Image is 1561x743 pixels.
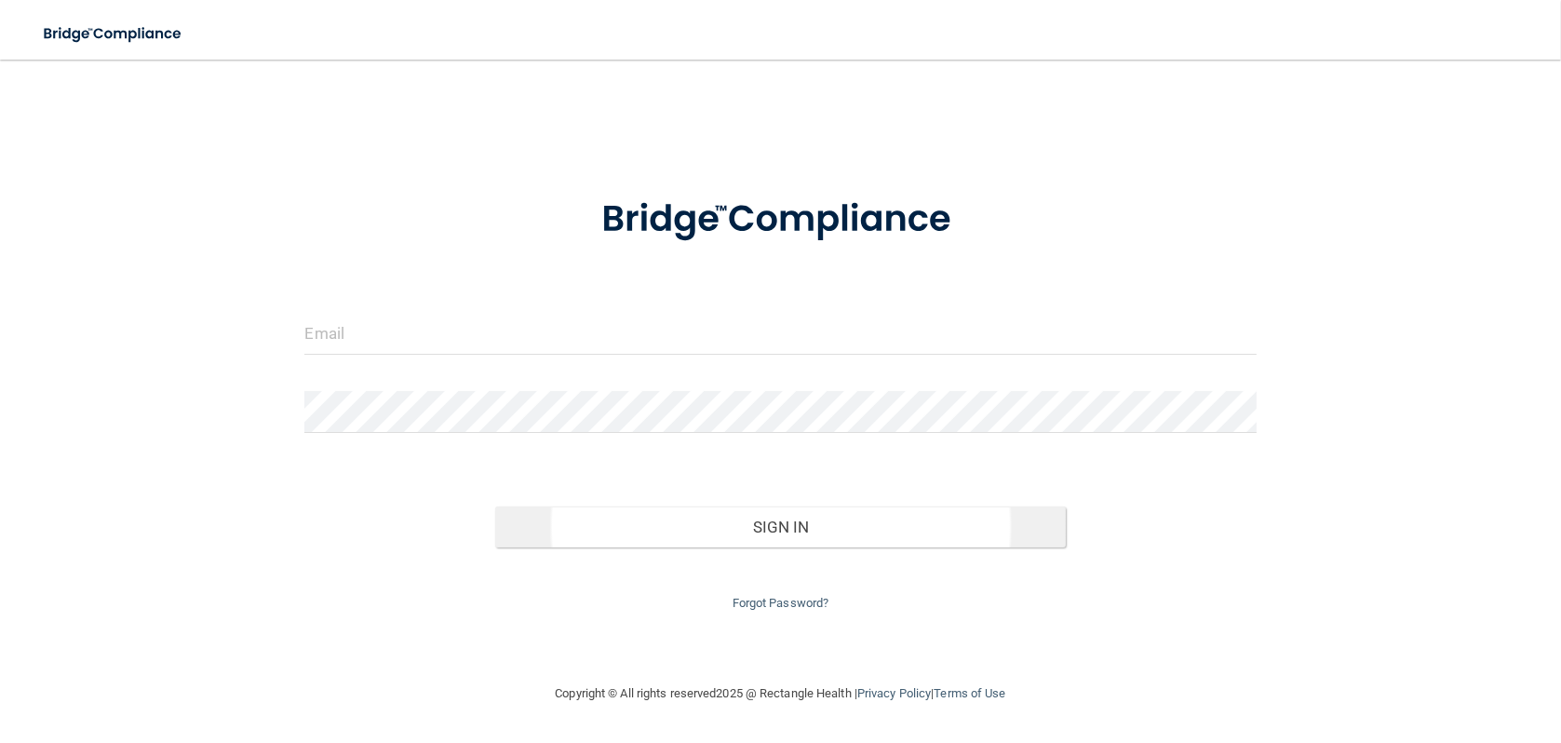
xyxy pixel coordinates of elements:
[733,596,829,610] a: Forgot Password?
[934,686,1005,700] a: Terms of Use
[495,507,1066,547] button: Sign In
[857,686,931,700] a: Privacy Policy
[28,15,199,53] img: bridge_compliance_login_screen.278c3ca4.svg
[1239,612,1539,685] iframe: Drift Widget Chat Controller
[563,171,997,268] img: bridge_compliance_login_screen.278c3ca4.svg
[441,664,1121,723] div: Copyright © All rights reserved 2025 @ Rectangle Health | |
[304,313,1256,355] input: Email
